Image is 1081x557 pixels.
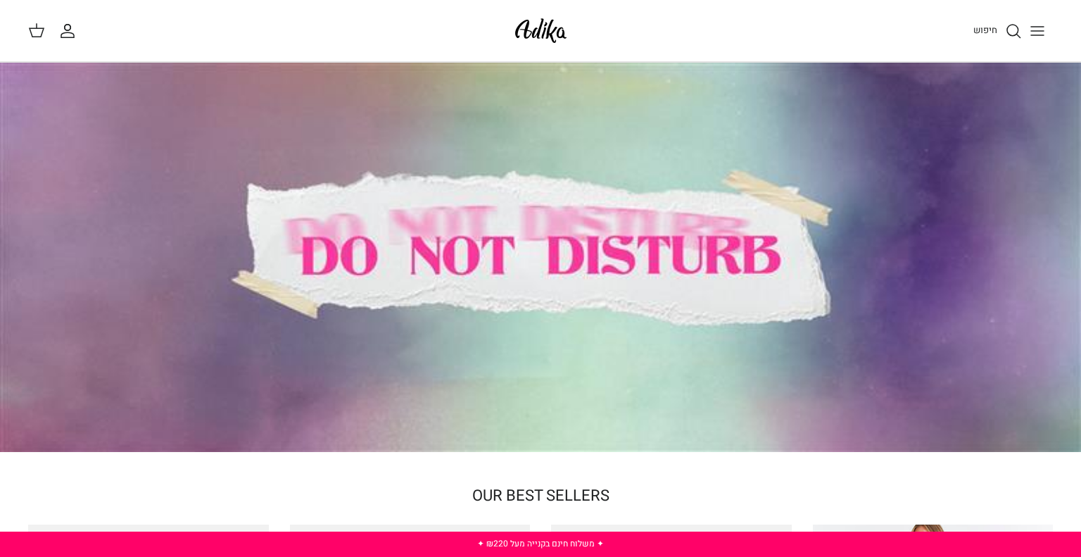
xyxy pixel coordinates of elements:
a: OUR BEST SELLERS [472,484,609,507]
a: החשבון שלי [59,23,82,39]
a: חיפוש [973,23,1022,39]
img: Adika IL [511,14,571,47]
span: חיפוש [973,23,997,37]
a: ✦ משלוח חינם בקנייה מעל ₪220 ✦ [477,537,604,550]
button: Toggle menu [1022,15,1053,46]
